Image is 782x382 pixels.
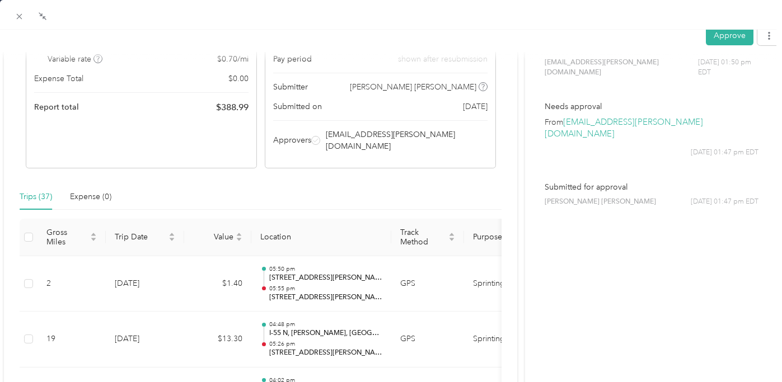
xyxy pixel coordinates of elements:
th: Purpose [464,219,548,256]
span: $ 388.99 [216,101,249,114]
td: GPS [391,256,464,312]
span: caret-down [236,236,242,243]
span: Purpose [473,232,530,242]
span: [EMAIL_ADDRESS][PERSON_NAME][DOMAIN_NAME] [545,58,697,77]
span: caret-down [90,236,97,243]
span: [PERSON_NAME] [PERSON_NAME] [350,81,476,93]
span: Approvers [273,134,311,146]
span: [DATE] [463,101,488,112]
a: [EMAIL_ADDRESS][PERSON_NAME][DOMAIN_NAME] [545,117,703,139]
td: $13.30 [184,312,251,367]
td: Sprinting [464,312,548,367]
span: caret-down [448,236,455,243]
span: caret-down [168,236,175,243]
span: Value [193,232,233,242]
th: Value [184,219,251,256]
td: 2 [38,256,106,312]
span: Report total [34,101,79,113]
p: 04:48 pm [269,320,382,328]
p: From [545,116,758,140]
div: Trips (37) [20,191,52,203]
p: 05:50 pm [269,265,382,273]
td: GPS [391,312,464,367]
td: $1.40 [184,256,251,312]
span: [EMAIL_ADDRESS][PERSON_NAME][DOMAIN_NAME] [326,129,485,152]
p: Submitted for approval [545,181,758,193]
p: I-55 N, [PERSON_NAME], [GEOGRAPHIC_DATA] [269,328,382,338]
td: [DATE] [106,312,184,367]
iframe: Everlance-gr Chat Button Frame [719,319,782,382]
p: [STREET_ADDRESS][PERSON_NAME] [269,293,382,303]
span: Submitter [273,81,308,93]
th: Location [251,219,391,256]
th: Track Method [391,219,464,256]
p: 05:55 pm [269,285,382,293]
span: caret-up [236,231,242,238]
td: [DATE] [106,256,184,312]
p: [STREET_ADDRESS][PERSON_NAME] [269,273,382,283]
td: Sprinting [464,256,548,312]
span: [DATE] 01:50 pm EDT [698,58,758,77]
span: Submitted on [273,101,322,112]
span: caret-up [90,231,97,238]
span: Gross Miles [46,228,88,247]
span: Track Method [400,228,446,247]
span: caret-up [448,231,455,238]
span: [DATE] 01:47 pm EDT [691,148,758,158]
button: Approve [706,25,753,45]
span: caret-up [168,231,175,238]
span: $ 0.00 [228,73,249,84]
span: Expense Total [34,73,83,84]
th: Trip Date [106,219,184,256]
td: 19 [38,312,106,367]
th: Gross Miles [38,219,106,256]
span: Trip Date [115,232,166,242]
p: [STREET_ADDRESS][PERSON_NAME] [269,348,382,358]
p: 05:26 pm [269,340,382,348]
div: Expense (0) [70,191,111,203]
span: [DATE] 01:47 pm EDT [691,197,758,207]
p: Needs approval [545,101,758,112]
span: [PERSON_NAME] [PERSON_NAME] [545,197,656,207]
